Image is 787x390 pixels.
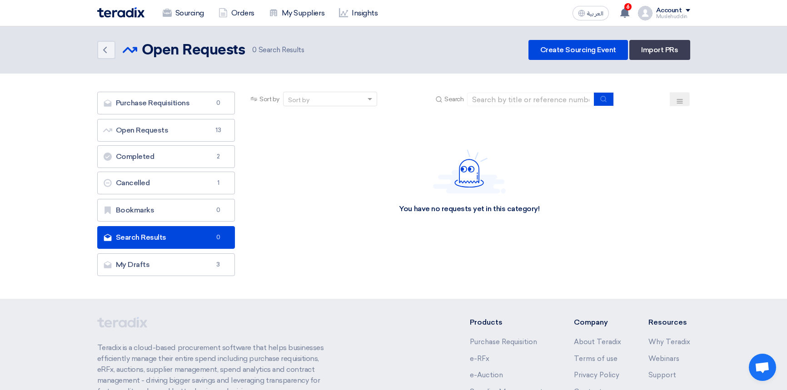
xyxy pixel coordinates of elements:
div: Open chat [749,354,776,381]
a: Webinars [648,355,679,363]
a: Import PRs [629,40,690,60]
span: 0 [213,233,224,242]
a: Purchase Requisition [470,338,537,346]
span: 13 [213,126,224,135]
span: العربية [587,10,603,17]
h2: Open Requests [142,41,245,59]
li: Company [574,317,621,328]
a: About Teradix [574,338,621,346]
li: Products [470,317,547,328]
span: 0 [252,46,257,54]
a: Cancelled1 [97,172,235,194]
span: 3 [213,260,224,269]
a: Purchase Requisitions0 [97,92,235,114]
span: Search Results [252,45,304,55]
span: Sort by [259,94,279,104]
a: Search Results0 [97,226,235,249]
a: Insights [332,3,385,23]
a: Terms of use [574,355,618,363]
img: profile_test.png [638,6,653,20]
a: My Drafts3 [97,253,235,276]
a: Sourcing [155,3,211,23]
span: Search [444,94,463,104]
a: Support [648,371,676,379]
a: Completed2 [97,145,235,168]
a: Create Sourcing Event [528,40,628,60]
img: Hello [433,149,506,193]
div: Muslehuddin [656,14,690,19]
div: Sort by [288,95,309,105]
li: Resources [648,317,690,328]
a: Orders [211,3,262,23]
button: العربية [573,6,609,20]
span: 0 [213,99,224,108]
a: Bookmarks0 [97,199,235,222]
span: 1 [213,178,224,188]
div: Account [656,7,682,15]
a: Privacy Policy [574,371,619,379]
input: Search by title or reference number [467,93,594,106]
a: Why Teradix [648,338,690,346]
div: You have no requests yet in this category! [399,204,539,214]
a: Open Requests13 [97,119,235,142]
a: e-Auction [470,371,503,379]
span: 0 [213,206,224,215]
span: 6 [624,3,632,10]
img: Teradix logo [97,7,144,18]
a: e-RFx [470,355,489,363]
span: 2 [213,152,224,161]
a: My Suppliers [262,3,332,23]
